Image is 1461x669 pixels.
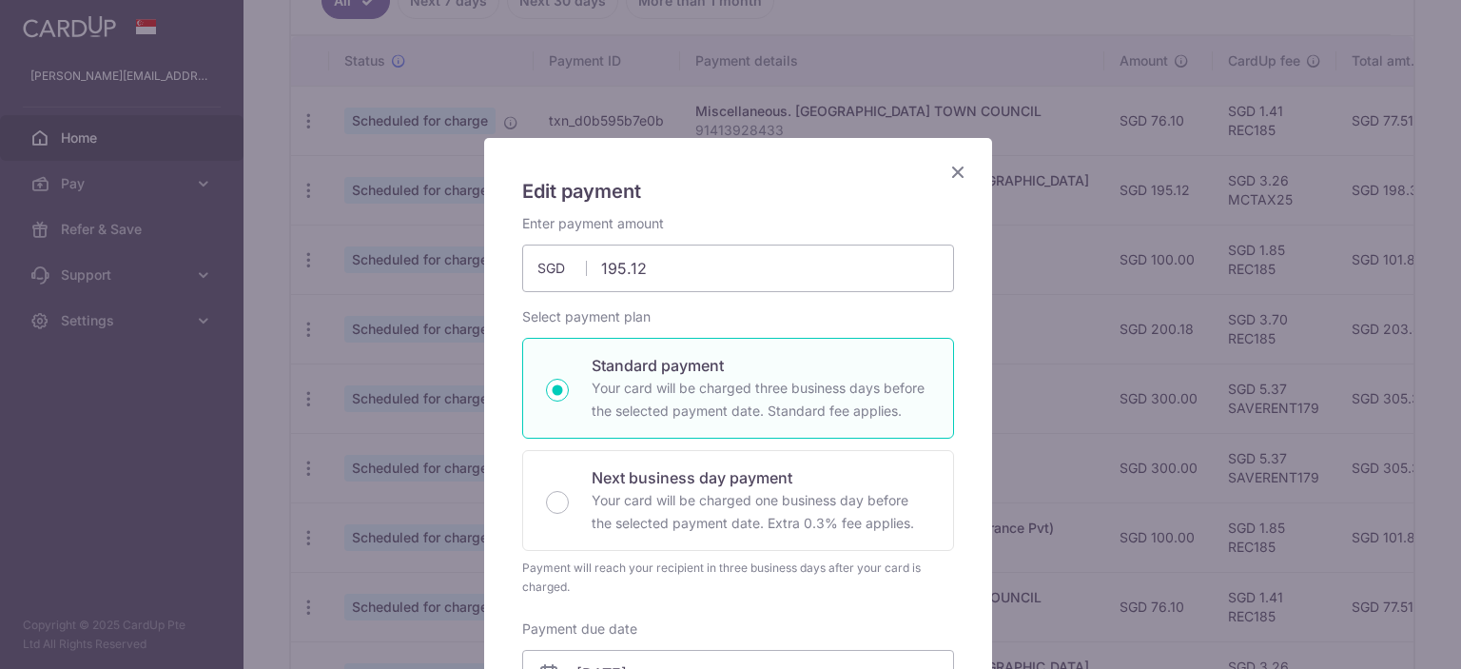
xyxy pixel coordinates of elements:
[522,559,954,597] div: Payment will reach your recipient in three business days after your card is charged.
[522,620,637,639] label: Payment due date
[537,259,587,278] span: SGD
[592,466,930,489] p: Next business day payment
[522,245,954,292] input: 0.00
[522,214,664,233] label: Enter payment amount
[592,354,930,377] p: Standard payment
[522,176,954,207] h5: Edit payment
[946,161,969,184] button: Close
[592,377,930,423] p: Your card will be charged three business days before the selected payment date. Standard fee appl...
[592,489,930,535] p: Your card will be charged one business day before the selected payment date. Extra 0.3% fee applies.
[522,307,651,326] label: Select payment plan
